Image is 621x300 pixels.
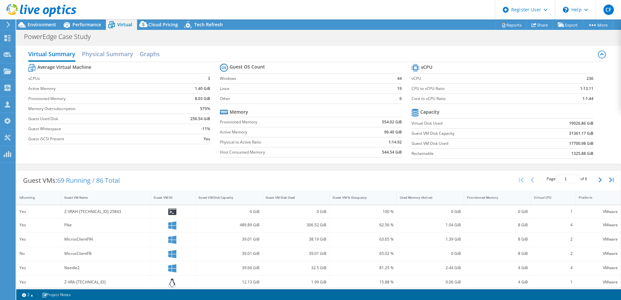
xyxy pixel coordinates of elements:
[266,264,327,271] div: 32.5 GiB
[333,264,394,271] div: 81.25 %
[412,85,546,92] label: CPU to vCPU Ratio
[19,208,58,215] div: Yes
[18,291,38,299] a: 2
[19,195,50,200] div: IsRunning
[64,195,140,200] div: Guest VM Name
[220,75,385,82] label: Windows
[208,75,210,82] b: 3
[467,250,528,257] div: 8 GiB
[333,195,386,200] div: Guest VM % Occupancy
[587,75,593,82] b: 236
[28,47,75,62] h2: Virtual Summary
[534,250,573,257] div: 2
[467,221,528,229] div: 8 GiB
[579,236,618,243] div: VMware
[400,264,461,271] div: 2.44 GiB
[400,236,461,243] div: 1.39 GiB
[198,221,260,229] div: 489.89 GiB
[534,279,573,286] div: 1
[333,208,394,215] div: 100 %
[64,221,148,229] div: Pike
[569,120,593,127] b: 19026.86 GiB
[198,264,260,271] div: 39.66 GiB
[82,47,133,60] h2: Physical Summary
[64,279,148,286] div: Z-VRA-[TECHNICAL_ID]
[397,85,402,92] b: 19
[266,208,327,215] div: 0 GiB
[579,250,618,257] div: VMware
[28,136,167,142] label: Guest iSCSI Present
[496,20,527,30] a: Reports
[19,250,58,257] div: No
[195,95,210,102] b: 8.03 GiB
[64,264,148,271] div: Needle2
[220,95,385,102] label: Other
[21,33,101,40] h1: PowerEdge Case Study
[266,236,327,243] div: 38.19 GiB
[603,5,614,15] span: CF
[140,47,160,60] h2: Graphs
[467,236,528,243] div: 8 GiB
[37,291,75,299] a: Project Notes
[19,264,58,271] div: Yes
[585,176,587,181] span: 6
[198,195,252,200] div: Guest VM Disk Capacity
[19,279,58,286] div: Yes
[72,21,101,28] span: Performance
[64,236,148,243] div: MicrosClientFIN
[266,195,319,200] div: Guest VM Disk Used
[28,126,167,132] label: Guest Whitespace
[28,75,167,82] label: vCPUs
[563,7,569,13] svg: \n
[553,20,583,30] a: Export
[230,64,265,70] b: Guest OS Count
[220,119,349,125] label: Provisioned Memory
[28,106,167,112] label: Memory Oversubscription
[64,208,148,215] div: Z-VRAH-[TECHNICAL_ID]-25843
[220,139,349,145] label: Physical to Active Ratio
[117,21,132,28] span: Virtual
[220,149,349,156] label: Host Consumed Memory
[412,130,530,137] label: Guest VM Disk Capacity
[17,170,126,191] div: Guest VMs:
[467,264,528,271] div: 4 GiB
[384,129,402,135] b: 96.40 GiB
[569,140,593,147] b: 17700.98 GiB
[28,85,167,92] label: Active Memory
[19,221,58,229] div: Yes
[28,95,167,102] label: Provisioned Memory
[583,20,613,30] a: More
[220,85,385,92] label: Linux
[582,95,593,102] b: 1:1.44
[400,208,461,215] div: 0 GiB
[534,221,573,229] div: 4
[580,85,593,92] b: 1:13.11
[194,21,223,28] span: Tech Refresh
[333,236,394,243] div: 63.65 %
[412,120,530,127] label: Virtual Disk Used
[467,279,528,286] div: 4 GiB
[333,250,394,257] div: 65.02 %
[198,279,260,286] div: 12.13 GiB
[412,75,546,82] label: vCPU
[190,116,210,122] b: 256.54 GiB
[198,208,260,215] div: 0 GiB
[569,130,593,137] b: 31361.17 GiB
[467,195,520,200] div: Provisioned Memory
[557,175,579,183] input: jump to page
[547,175,587,183] span: Page of
[400,221,461,229] div: 1.04 GiB
[19,236,58,243] div: Yes
[195,85,210,92] b: 1.40 GiB
[204,136,210,142] b: Yes
[579,208,618,215] div: VMware
[534,195,565,200] div: Virtual CPU
[571,150,593,157] b: 1325.88 GiB
[579,279,618,286] div: VMware
[534,236,573,243] div: 2
[333,279,394,286] div: 15.88 %
[382,149,402,156] b: 544.54 GiB
[388,139,402,145] b: 1:14.92
[154,195,184,200] div: Guest VM OS
[333,221,394,229] div: 62.56 %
